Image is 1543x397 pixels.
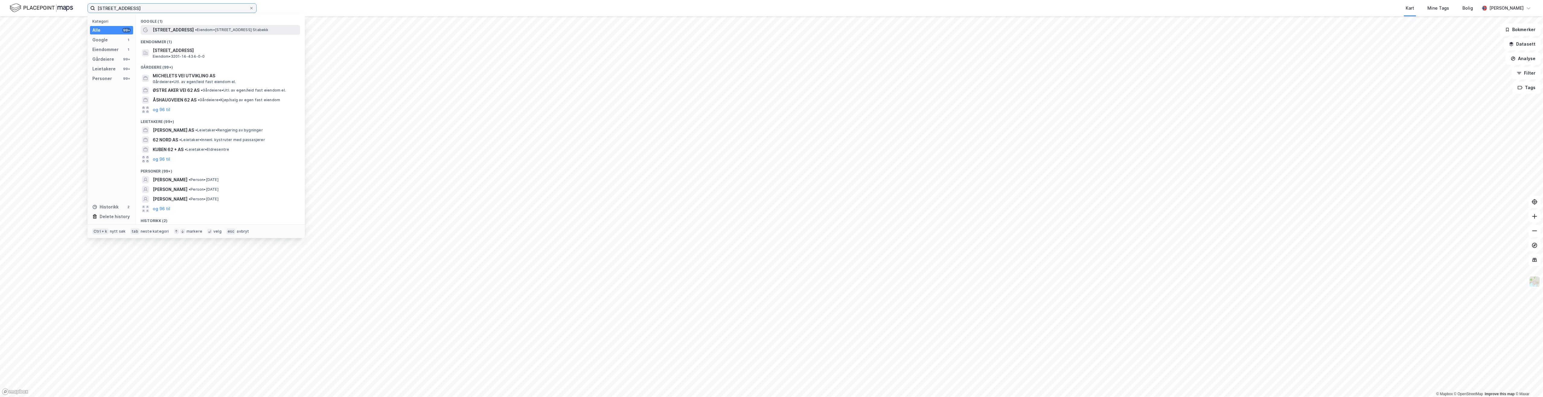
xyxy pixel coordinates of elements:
[153,205,170,212] button: og 96 til
[1529,276,1540,287] img: Z
[1500,24,1541,36] button: Bokmerker
[136,115,305,125] div: Leietakere (99+)
[92,203,119,211] div: Historikk
[198,98,200,102] span: •
[153,47,298,54] span: [STREET_ADDRESS]
[100,213,130,220] div: Delete history
[153,136,178,144] span: 62 NORD AS
[153,186,187,193] span: [PERSON_NAME]
[237,229,249,234] div: avbryt
[153,195,187,203] span: [PERSON_NAME]
[153,79,236,84] span: Gårdeiere • Utl. av egen/leid fast eiendom el.
[1504,38,1541,50] button: Datasett
[153,87,200,94] span: ØSTRE AKER VEI 62 AS
[153,54,205,59] span: Eiendom • 3201-14-434-0-0
[1513,368,1543,397] div: Kontrollprogram for chat
[198,98,280,102] span: Gårdeiere • Kjøp/salg av egen fast eiendom
[1436,392,1453,396] a: Mapbox
[136,214,305,224] div: Historikk (2)
[187,229,202,234] div: markere
[153,26,194,34] span: [STREET_ADDRESS]
[136,60,305,71] div: Gårdeiere (99+)
[201,88,203,92] span: •
[1489,5,1524,12] div: [PERSON_NAME]
[122,76,131,81] div: 99+
[136,35,305,46] div: Eiendommer (1)
[92,65,116,73] div: Leietakere
[189,187,190,192] span: •
[195,27,197,32] span: •
[195,27,269,32] span: Eiendom • [STREET_ADDRESS] Stabekk
[136,14,305,25] div: Google (1)
[122,28,131,33] div: 99+
[92,46,119,53] div: Eiendommer
[153,72,298,79] span: MICHELETS VEI UTVIKLING AS
[1513,82,1541,94] button: Tags
[92,27,101,34] div: Alle
[92,19,133,24] div: Kategori
[92,228,109,234] div: Ctrl + k
[185,147,229,152] span: Leietaker • Eldresentre
[153,156,170,163] button: og 96 til
[10,3,73,13] img: logo.f888ab2527a4732fd821a326f86c7f29.svg
[122,66,131,71] div: 99+
[1406,5,1414,12] div: Kart
[153,176,187,183] span: [PERSON_NAME]
[195,128,263,133] span: Leietaker • Rengjøring av bygninger
[1454,392,1483,396] a: OpenStreetMap
[189,187,219,192] span: Person • [DATE]
[185,147,187,152] span: •
[153,96,196,104] span: ÅSHAUGVEIEN 62 AS
[95,4,249,13] input: Søk på adresse, matrikkel, gårdeiere, leietakere eller personer
[130,228,139,234] div: tab
[153,127,194,134] span: [PERSON_NAME] AS
[189,177,219,182] span: Person • [DATE]
[92,56,114,63] div: Gårdeiere
[1513,368,1543,397] iframe: Chat Widget
[122,57,131,62] div: 99+
[1485,392,1515,396] a: Improve this map
[201,88,286,93] span: Gårdeiere • Utl. av egen/leid fast eiendom el.
[110,229,126,234] div: nytt søk
[136,164,305,175] div: Personer (99+)
[213,229,222,234] div: velg
[126,37,131,42] div: 1
[1427,5,1449,12] div: Mine Tags
[179,137,181,142] span: •
[153,106,170,113] button: og 96 til
[226,228,236,234] div: esc
[2,388,28,395] a: Mapbox homepage
[179,137,265,142] span: Leietaker • Innenl. kystruter med passasjerer
[1506,53,1541,65] button: Analyse
[141,229,169,234] div: neste kategori
[92,36,108,44] div: Google
[153,146,184,153] span: KUBEN 62 + AS
[126,47,131,52] div: 1
[189,197,219,202] span: Person • [DATE]
[189,197,190,201] span: •
[195,128,197,132] span: •
[189,177,190,182] span: •
[1512,67,1541,79] button: Filter
[1462,5,1473,12] div: Bolig
[92,75,112,82] div: Personer
[126,205,131,209] div: 2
